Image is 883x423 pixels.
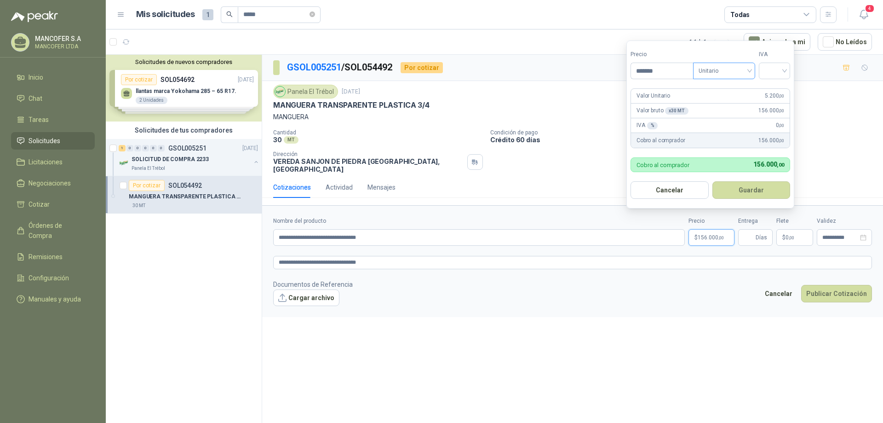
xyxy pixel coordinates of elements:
span: Chat [29,93,42,104]
a: Licitaciones [11,153,95,171]
span: Manuales y ayuda [29,294,81,304]
span: ,00 [777,162,784,168]
label: Entrega [738,217,773,226]
a: Negociaciones [11,174,95,192]
span: search [226,11,233,17]
div: 0 [158,145,165,151]
a: Chat [11,90,95,107]
p: Cantidad [273,129,483,136]
p: MANGUERA TRANSPARENTE PLASTICA 3/4 [129,192,243,201]
span: ,00 [779,108,784,113]
div: Por cotizar [401,62,443,73]
p: / SOL054492 [287,60,393,75]
img: Company Logo [119,157,130,168]
div: % [647,122,658,129]
span: Órdenes de Compra [29,220,86,241]
img: Logo peakr [11,11,58,22]
p: MANGUERA TRANSPARENTE PLASTICA 3/4 [273,100,430,110]
span: Negociaciones [29,178,71,188]
label: Nombre del producto [273,217,685,226]
button: Cargar archivo [273,290,339,306]
button: Guardar [712,181,791,199]
span: 156.000 [758,106,784,115]
p: Documentos de Referencia [273,279,353,290]
p: Crédito 60 días [490,136,879,144]
span: 5.200 [765,92,784,100]
a: Configuración [11,269,95,287]
p: Cobro al comprador [636,136,685,145]
p: $156.000,00 [688,229,734,246]
p: Valor bruto [636,106,688,115]
p: Cobro al comprador [636,162,689,168]
button: Publicar Cotización [801,285,872,302]
span: 156.000 [698,235,724,240]
div: 0 [142,145,149,151]
a: Tareas [11,111,95,128]
div: Solicitudes de tus compradores [106,122,262,139]
a: GSOL005251 [287,62,341,73]
button: 4 [855,6,872,23]
p: VEREDA SANJON DE PIEDRA [GEOGRAPHIC_DATA] , [GEOGRAPHIC_DATA] [273,157,464,173]
a: 1 0 0 0 0 0 GSOL005251[DATE] Company LogoSOLICITUD DE COMPRA 2233Panela El Trébol [119,143,260,172]
label: Precio [631,50,693,59]
a: Manuales y ayuda [11,290,95,308]
button: Asignado a mi [744,33,810,51]
img: Company Logo [275,87,285,97]
button: Cancelar [760,285,797,302]
div: Cotizaciones [273,182,311,192]
div: 0 [150,145,157,151]
p: Valor Unitario [636,92,670,100]
div: Panela El Trébol [273,85,338,99]
span: Días [756,230,767,245]
div: Mensajes [367,182,396,192]
div: Todas [730,10,750,20]
span: ,00 [779,123,784,128]
span: 156.000 [758,136,784,145]
label: IVA [759,50,790,59]
span: 0 [786,235,794,240]
span: ,00 [779,138,784,143]
a: Órdenes de Compra [11,217,95,244]
p: Panela El Trébol [132,165,165,172]
p: Condición de pago [490,129,879,136]
p: [DATE] [342,87,360,96]
p: 30 [273,136,282,144]
span: 4 [865,4,875,13]
p: GSOL005251 [168,145,206,151]
button: No Leídos [818,33,872,51]
div: Actividad [326,182,353,192]
a: Cotizar [11,196,95,213]
span: Licitaciones [29,157,63,167]
span: close-circle [310,12,315,17]
p: SOLICITUD DE COMPRA 2233 [132,155,209,164]
span: ,00 [779,93,784,99]
span: ,00 [789,235,794,240]
span: Solicitudes [29,136,60,146]
span: Configuración [29,273,69,283]
span: 0 [776,121,784,130]
p: IVA [636,121,658,130]
div: 0 [134,145,141,151]
p: SOL054492 [168,182,202,189]
div: Solicitudes de nuevos compradoresPor cotizarSOL054692[DATE] llantas marca Yokohama 285 – 65 R17.2... [106,55,262,122]
span: 1 [202,9,213,20]
div: 1 - 1 de 1 [689,35,736,49]
div: Por cotizar [129,180,165,191]
span: Tareas [29,115,49,125]
p: MANGUERA [273,112,872,122]
span: Remisiones [29,252,63,262]
span: $ [782,235,786,240]
p: MANCOFER LTDA [35,44,92,49]
label: Precio [688,217,734,226]
button: Cancelar [631,181,709,199]
a: Solicitudes [11,132,95,150]
label: Validez [817,217,872,226]
p: Dirección [273,151,464,157]
button: Solicitudes de nuevos compradores [109,58,258,65]
p: MANCOFER S.A [35,35,92,42]
div: 1 [119,145,126,151]
p: [DATE] [242,144,258,153]
a: Por cotizarSOL054492MANGUERA TRANSPARENTE PLASTICA 3/430 MT [106,176,262,214]
a: Remisiones [11,248,95,266]
div: 30 MT [129,202,149,209]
